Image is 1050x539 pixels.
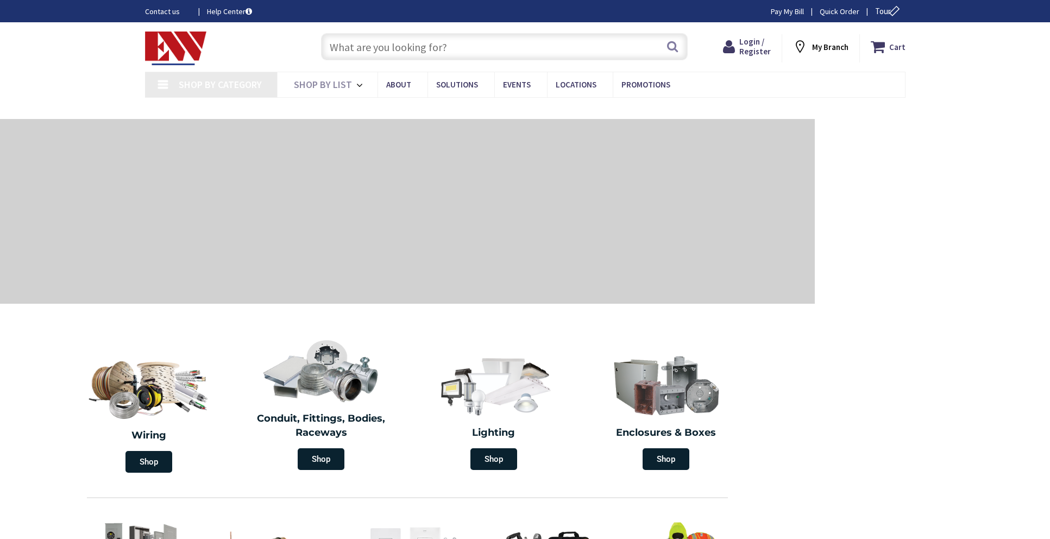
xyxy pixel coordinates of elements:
[68,429,230,443] h2: Wiring
[410,348,577,475] a: Lighting Shop
[321,33,688,60] input: What are you looking for?
[470,448,517,470] span: Shop
[556,79,596,90] span: Locations
[62,348,235,478] a: Wiring Shop
[298,448,344,470] span: Shop
[145,32,207,65] img: Electrical Wholesalers, Inc.
[294,78,352,91] span: Shop By List
[871,37,906,57] a: Cart
[145,6,190,17] a: Contact us
[243,412,400,440] h2: Conduit, Fittings, Bodies, Raceways
[812,42,848,52] strong: My Branch
[125,451,172,473] span: Shop
[739,36,771,57] span: Login / Register
[179,78,262,91] span: Shop By Category
[723,37,771,57] a: Login / Register
[588,426,745,440] h2: Enclosures & Boxes
[889,37,906,57] strong: Cart
[207,6,252,17] a: Help Center
[643,448,689,470] span: Shop
[386,79,411,90] span: About
[238,334,405,475] a: Conduit, Fittings, Bodies, Raceways Shop
[793,37,848,57] div: My Branch
[416,426,572,440] h2: Lighting
[820,6,859,17] a: Quick Order
[503,79,531,90] span: Events
[771,6,804,17] a: Pay My Bill
[875,6,903,16] span: Tour
[436,79,478,90] span: Solutions
[621,79,670,90] span: Promotions
[583,348,750,475] a: Enclosures & Boxes Shop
